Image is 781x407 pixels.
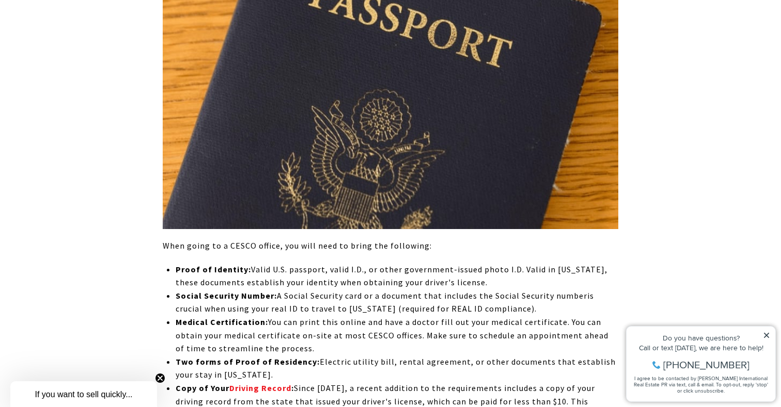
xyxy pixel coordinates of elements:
[176,264,251,274] strong: Proof of Identity:
[42,48,129,59] span: [PHONE_NUMBER]
[13,63,147,83] span: I agree to be contacted by [PERSON_NAME] International Real Estate PR via text, call & email. To ...
[163,240,432,251] span: When going to a CESCO office, you will need to bring the following:
[11,33,149,40] div: Call or text [DATE], we are here to help!
[229,383,291,393] a: Driving Record - open in a new tab
[176,383,294,393] strong: Copy of Your :
[11,23,149,30] div: Do you have questions?
[176,356,320,367] strong: Two forms of Proof of Residency:
[176,317,268,327] strong: Medical Certification:
[10,381,157,407] div: If you want to sell quickly...Close teaser
[176,317,608,353] span: You can print this online and have a doctor fill out your medical certificate. You can obtain you...
[176,290,587,301] span: A Social Security card or a document that includes the Social Security number
[176,264,607,288] span: Valid U.S. passport, valid I.D., or other government-issued photo I.D. Valid in [US_STATE], these...
[176,290,277,301] strong: Social Security Number:
[176,356,616,380] span: Electric utility bill, rental agreement, or other documents that establish your stay in [US_STATE].
[155,373,165,383] button: Close teaser
[35,390,132,399] span: If you want to sell quickly...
